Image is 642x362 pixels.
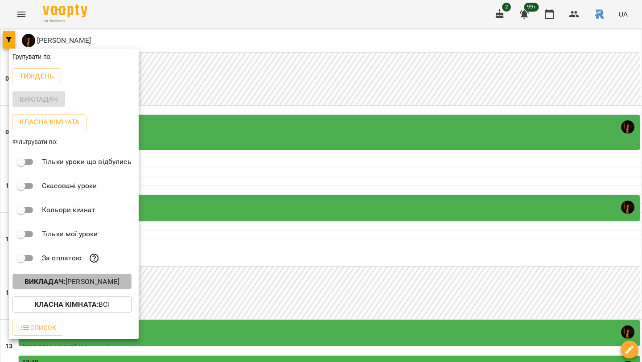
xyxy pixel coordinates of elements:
[42,181,97,191] p: Скасовані уроки
[42,156,132,167] p: Тільки уроки що відбулись
[12,320,63,336] button: Список
[42,205,95,215] p: Кольори кімнат
[9,49,139,65] div: Групувати по:
[12,68,61,84] button: Тиждень
[42,229,98,239] p: Тільки мої уроки
[12,274,132,290] button: Викладач:[PERSON_NAME]
[42,253,82,263] p: За оплатою
[9,134,139,150] div: Фільтрувати по:
[20,117,79,128] p: Класна кімната
[12,114,86,130] button: Класна кімната
[25,277,66,286] b: Викладач :
[20,322,56,333] span: Список
[34,299,110,310] p: Всі
[34,300,99,309] b: Класна кімната :
[20,71,54,82] p: Тиждень
[25,276,119,287] p: [PERSON_NAME]
[12,296,132,313] button: Класна кімната:Всі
